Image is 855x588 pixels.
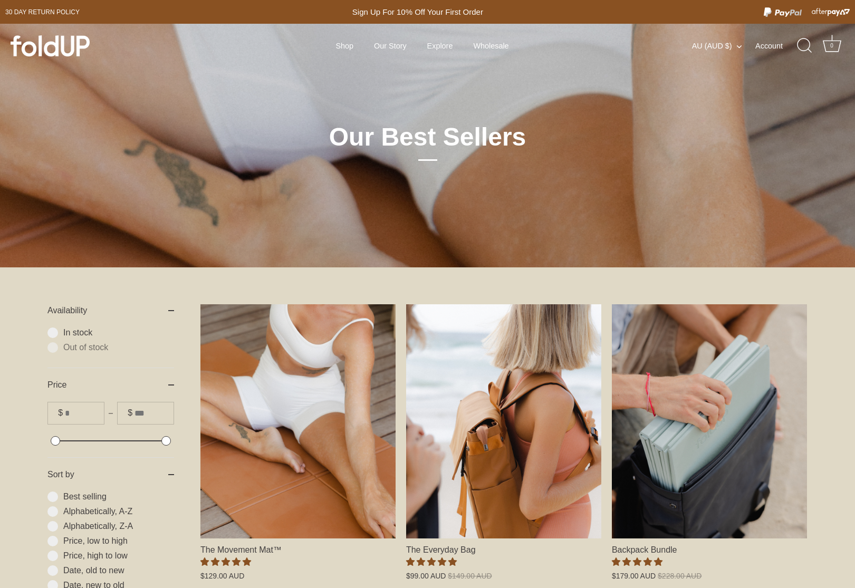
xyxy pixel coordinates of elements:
h1: Our Best Sellers [251,121,604,161]
span: $179.00 AUD [612,572,656,580]
span: Alphabetically, Z-A [63,521,174,532]
a: The Everyday Bag 4.97 stars $99.00 AUD $149.00 AUD [406,538,601,581]
span: Best selling [63,491,174,502]
span: Price, low to high [63,536,174,546]
a: Backpack Bundle [612,304,807,538]
span: $129.00 AUD [200,572,244,580]
div: 0 [827,41,837,51]
input: To [135,402,174,424]
a: foldUP [11,35,163,56]
span: $ [58,408,63,418]
span: Alphabetically, A-Z [63,506,174,517]
span: Price, high to low [63,551,174,561]
a: Our Story [365,36,416,56]
a: Cart [820,34,843,57]
button: AU (AUD $) [692,41,753,51]
summary: Availability [47,294,174,327]
a: Backpack Bundle 5.00 stars $179.00 AUD $228.00 AUD [612,538,807,581]
a: The Everyday Bag [406,304,601,538]
span: In stock [63,327,174,338]
span: $228.00 AUD [658,572,702,580]
span: The Everyday Bag [406,538,601,556]
div: Primary navigation [310,36,535,56]
input: From [65,402,104,424]
span: Backpack Bundle [612,538,807,556]
span: 5.00 stars [612,557,662,566]
a: Search [793,34,816,57]
a: Explore [418,36,462,56]
a: Account [755,40,801,52]
img: foldUP [11,35,90,56]
a: Shop [326,36,362,56]
summary: Sort by [47,458,174,491]
a: The Movement Mat™ [200,304,396,538]
span: $149.00 AUD [448,572,492,580]
span: $ [128,408,132,418]
span: Date, old to new [63,565,174,576]
span: The Movement Mat™ [200,538,396,556]
a: 30 day Return policy [5,6,80,18]
a: The Movement Mat™ 4.86 stars $129.00 AUD [200,538,396,581]
a: Wholesale [464,36,518,56]
span: 4.86 stars [200,557,251,566]
span: Out of stock [63,342,174,353]
span: 4.97 stars [406,557,457,566]
span: $99.00 AUD [406,572,446,580]
summary: Price [47,368,174,402]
